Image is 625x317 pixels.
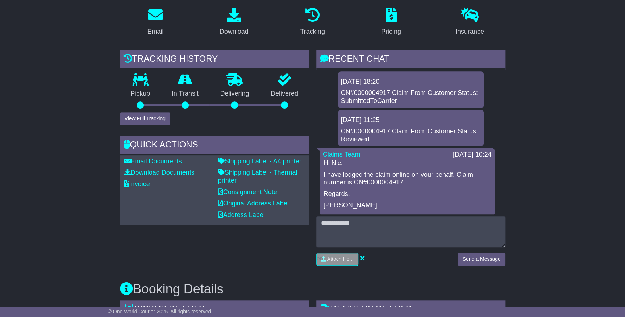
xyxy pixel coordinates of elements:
button: Send a Message [458,253,505,266]
p: Regards, [324,190,491,198]
h3: Booking Details [120,282,505,296]
div: Tracking history [120,50,309,70]
div: [DATE] 18:20 [341,78,481,86]
div: [DATE] 11:25 [341,116,481,124]
div: [DATE] 10:24 [453,151,492,159]
a: Original Address Label [218,200,289,207]
p: In Transit [161,90,209,98]
a: Shipping Label - A4 printer [218,158,301,165]
a: Consignment Note [218,188,277,196]
div: RECENT CHAT [316,50,505,70]
a: Claims Team [323,151,361,158]
a: Download Documents [124,169,195,176]
p: I have lodged the claim online on your behalf. Claim number is CN#0000004917 [324,171,491,187]
div: CN#0000004917 Claim From Customer Status: SubmittedToCarrier [341,89,481,105]
p: [PERSON_NAME] [324,201,491,209]
span: © One World Courier 2025. All rights reserved. [108,309,213,314]
a: Insurance [451,5,489,39]
a: Email [142,5,168,39]
a: Invoice [124,180,150,188]
div: Email [147,27,163,37]
button: View Full Tracking [120,112,170,125]
p: Delivering [209,90,260,98]
p: Hi Nic, [324,159,491,167]
a: Download [215,5,253,39]
p: Delivered [260,90,309,98]
a: Address Label [218,211,265,218]
a: Tracking [295,5,329,39]
div: CN#0000004917 Claim From Customer Status: Reviewed [341,128,481,143]
div: Insurance [455,27,484,37]
div: Pricing [381,27,401,37]
p: Pickup [120,90,161,98]
div: Quick Actions [120,136,309,155]
div: Tracking [300,27,325,37]
a: Email Documents [124,158,182,165]
div: Download [220,27,249,37]
a: Pricing [376,5,406,39]
a: Shipping Label - Thermal printer [218,169,297,184]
